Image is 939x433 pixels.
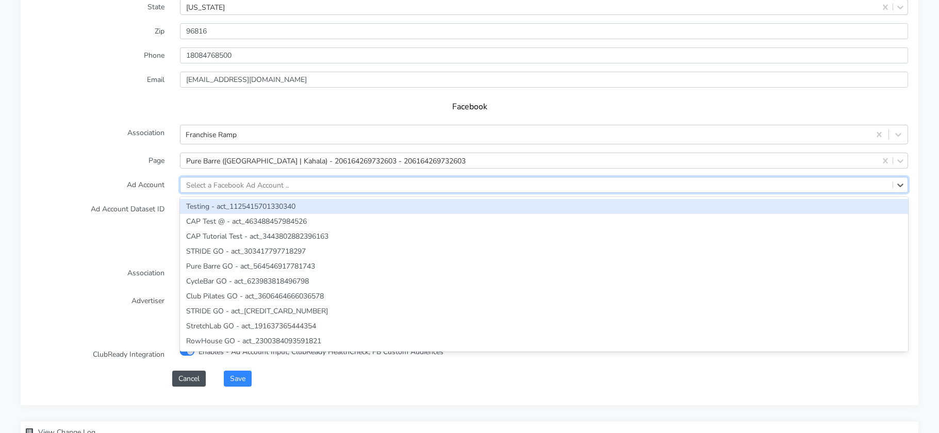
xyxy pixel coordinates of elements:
label: Phone [23,47,172,63]
div: Pure Barre GO - act_564546917781743 [180,259,908,274]
label: ClubReady Integration [23,346,172,362]
div: Select a Facebook Ad Account .. [186,179,289,190]
div: CycleBar GO - act_623983818496798 [180,274,908,289]
div: Club Pilates GO - act_3606464666036578 [180,289,908,304]
label: Ad Account Dataset ID [23,201,172,228]
div: STRIDE GO - act_303417797718297 [180,244,908,259]
div: CAP Tutorial Test - act_3443802882396163 [180,229,908,244]
div: CAP Test @ - act_463488457984526 [180,214,908,229]
div: Testing - act_1125415701330340 [180,199,908,214]
div: Pure Barre GO - act_193605385208997 [180,348,908,363]
label: Page [23,153,172,169]
button: Save [224,371,252,387]
h5: Settings [41,323,898,333]
input: Enter Zip .. [180,23,908,39]
button: Cancel [172,371,206,387]
div: Franchise Ramp [186,129,237,140]
input: Enter phone ... [180,47,908,63]
h5: Facebook [41,102,898,112]
label: Advertiser [23,293,172,309]
label: Association [23,265,172,285]
label: Email [23,72,172,88]
h5: TikTok [41,242,898,252]
label: Association [23,125,172,144]
label: Zip [23,23,172,39]
div: StretchLab GO - act_191637365444354 [180,319,908,334]
label: Ad Account [23,177,172,193]
input: Enter Email ... [180,72,908,88]
div: RowHouse GO - act_2300384093591821 [180,334,908,348]
div: Pure Barre ([GEOGRAPHIC_DATA] | Kahala) - 206164269732603 - 206164269732603 [186,155,466,166]
div: STRIDE GO - act_[CREDIT_CARD_NUMBER] [180,304,908,319]
div: [US_STATE] [186,2,225,12]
